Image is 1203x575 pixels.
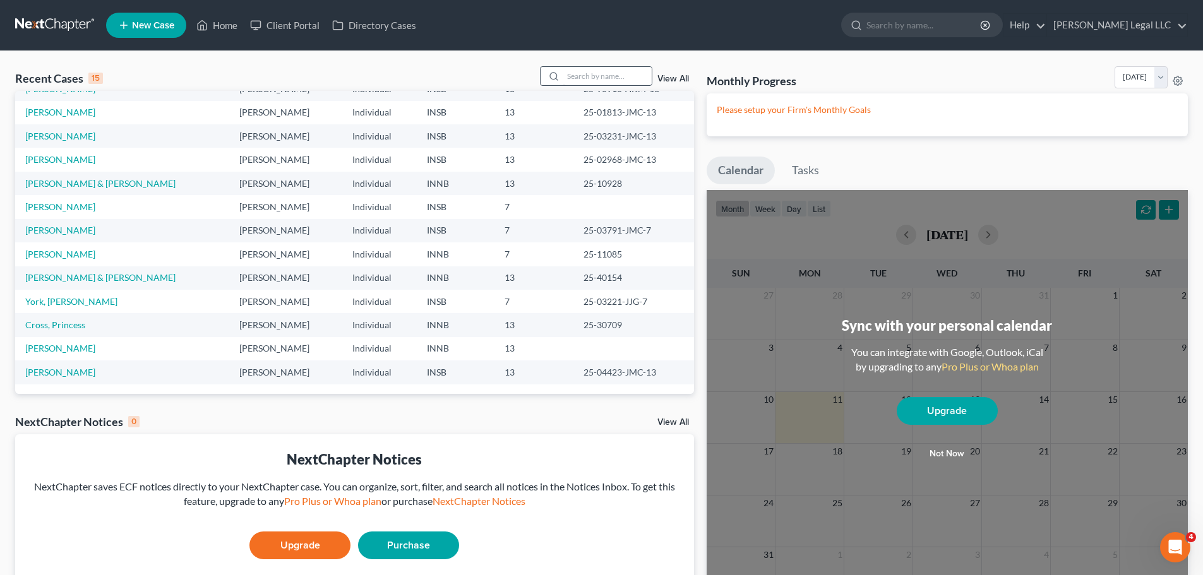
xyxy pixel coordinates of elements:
[229,172,342,195] td: [PERSON_NAME]
[417,337,494,360] td: INNB
[229,337,342,360] td: [PERSON_NAME]
[842,316,1052,335] div: Sync with your personal calendar
[573,242,694,266] td: 25-11085
[417,242,494,266] td: INNB
[244,14,326,37] a: Client Portal
[494,195,573,218] td: 7
[342,124,417,148] td: Individual
[573,148,694,171] td: 25-02968-JMC-13
[717,104,1178,116] p: Please setup your Firm's Monthly Goals
[1003,14,1046,37] a: Help
[229,219,342,242] td: [PERSON_NAME]
[942,360,1039,372] a: Pro Plus or Whoa plan
[707,157,775,184] a: Calendar
[25,178,176,189] a: [PERSON_NAME] & [PERSON_NAME]
[707,73,796,88] h3: Monthly Progress
[229,290,342,313] td: [PERSON_NAME]
[897,441,998,466] button: Not now
[342,148,417,171] td: Individual
[494,360,573,384] td: 13
[494,101,573,124] td: 13
[229,148,342,171] td: [PERSON_NAME]
[342,266,417,290] td: Individual
[417,360,494,384] td: INSB
[25,154,95,165] a: [PERSON_NAME]
[846,345,1048,374] div: You can integrate with Google, Outlook, iCal by upgrading to any
[25,272,176,283] a: [PERSON_NAME] & [PERSON_NAME]
[866,13,982,37] input: Search by name...
[342,313,417,336] td: Individual
[25,201,95,212] a: [PERSON_NAME]
[1186,532,1196,542] span: 4
[25,83,95,94] a: [PERSON_NAME]
[573,219,694,242] td: 25-03791-JMC-7
[342,172,417,195] td: Individual
[25,449,684,469] div: NextChapter Notices
[88,73,103,84] div: 15
[494,172,573,195] td: 13
[25,107,95,117] a: [PERSON_NAME]
[417,172,494,195] td: INNB
[25,319,85,330] a: Cross, Princess
[657,74,689,83] a: View All
[494,219,573,242] td: 7
[358,531,459,559] a: Purchase
[229,266,342,290] td: [PERSON_NAME]
[342,101,417,124] td: Individual
[229,313,342,336] td: [PERSON_NAME]
[25,480,684,509] div: NextChapter saves ECF notices directly to your NextChapter case. You can organize, sort, filter, ...
[417,101,494,124] td: INSB
[249,531,350,559] a: Upgrade
[494,313,573,336] td: 13
[433,495,525,507] a: NextChapter Notices
[1047,14,1187,37] a: [PERSON_NAME] Legal LLC
[494,148,573,171] td: 13
[573,360,694,384] td: 25-04423-JMC-13
[897,397,998,425] a: Upgrade
[190,14,244,37] a: Home
[657,418,689,427] a: View All
[494,266,573,290] td: 13
[25,131,95,141] a: [PERSON_NAME]
[342,219,417,242] td: Individual
[417,195,494,218] td: INSB
[229,242,342,266] td: [PERSON_NAME]
[563,67,652,85] input: Search by name...
[25,249,95,259] a: [PERSON_NAME]
[342,290,417,313] td: Individual
[573,172,694,195] td: 25-10928
[128,416,140,427] div: 0
[229,195,342,218] td: [PERSON_NAME]
[417,148,494,171] td: INSB
[342,337,417,360] td: Individual
[25,343,95,353] a: [PERSON_NAME]
[417,290,494,313] td: INSB
[25,296,117,307] a: York, [PERSON_NAME]
[494,337,573,360] td: 13
[284,495,381,507] a: Pro Plus or Whoa plan
[573,101,694,124] td: 25-01813-JMC-13
[326,14,422,37] a: Directory Cases
[417,124,494,148] td: INSB
[494,242,573,266] td: 7
[25,367,95,377] a: [PERSON_NAME]
[342,242,417,266] td: Individual
[25,225,95,235] a: [PERSON_NAME]
[1160,532,1190,562] iframe: Intercom live chat
[229,360,342,384] td: [PERSON_NAME]
[781,157,830,184] a: Tasks
[573,266,694,290] td: 25-40154
[573,124,694,148] td: 25-03231-JMC-13
[417,266,494,290] td: INNB
[417,313,494,336] td: INNB
[573,290,694,313] td: 25-03221-JJG-7
[342,195,417,218] td: Individual
[417,219,494,242] td: INSB
[15,414,140,429] div: NextChapter Notices
[229,124,342,148] td: [PERSON_NAME]
[494,124,573,148] td: 13
[132,21,174,30] span: New Case
[229,101,342,124] td: [PERSON_NAME]
[573,313,694,336] td: 25-30709
[342,360,417,384] td: Individual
